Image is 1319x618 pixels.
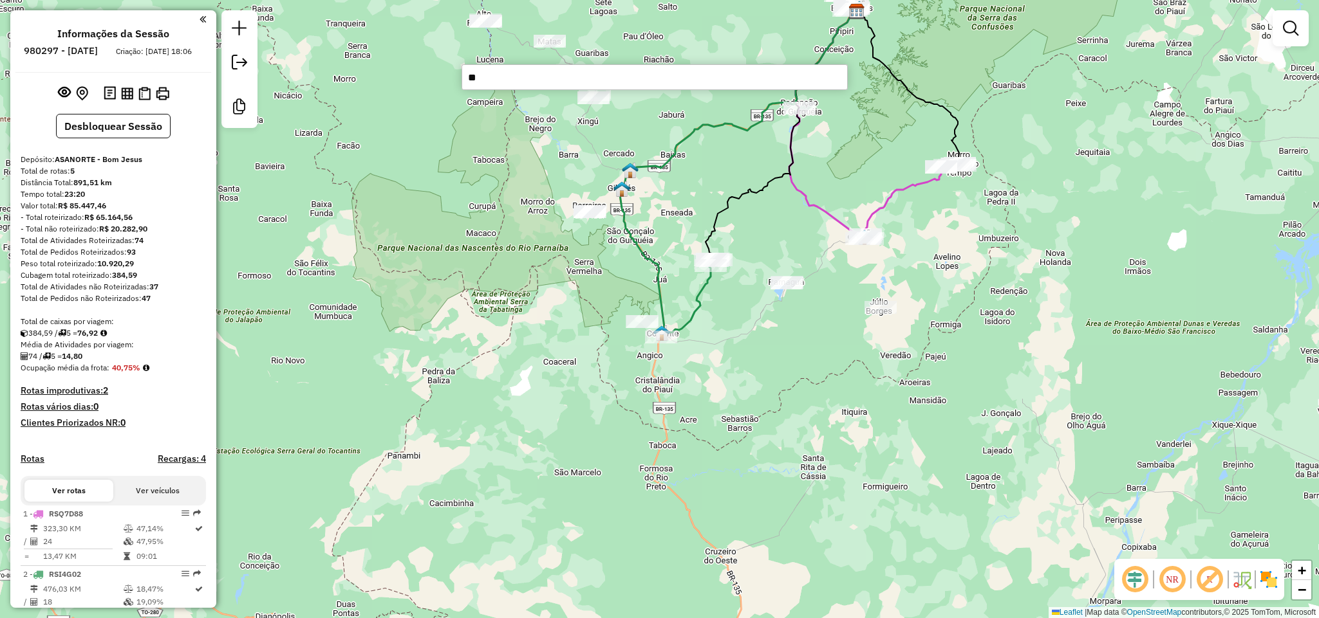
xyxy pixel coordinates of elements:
img: Fluxo de ruas [1231,569,1252,590]
i: Rota otimizada [195,525,203,532]
div: Valor total: [21,200,206,212]
em: Opções [182,509,189,517]
h4: Clientes Priorizados NR: [21,417,206,428]
td: 47,14% [136,522,194,535]
td: 09:01 [136,550,194,563]
div: 384,59 / 5 = [21,327,206,339]
button: Visualizar relatório de Roteirização [118,84,136,102]
strong: 14,80 [62,351,82,361]
span: RSI4G02 [49,569,81,579]
a: Exibir filtros [1278,15,1304,41]
div: 74 / 5 = [21,350,206,362]
div: Total de Pedidos não Roteirizados: [21,293,206,304]
i: Total de rotas [42,352,51,360]
i: % de utilização da cubagem [124,538,133,545]
strong: 5 [70,166,75,176]
button: Logs desbloquear sessão [101,84,118,104]
div: Atividade não roteirizada - SUPERMERCADO PAO DE [469,14,501,26]
i: Total de rotas [58,329,66,337]
div: Total de rotas: [21,165,206,177]
div: Atividade não roteirizada - BAR SJL [577,91,610,104]
div: Atividade não roteirizada - distribuidora Ice Be [771,276,803,289]
strong: 74 [135,235,144,245]
div: Map data © contributors,© 2025 TomTom, Microsoft [1049,607,1319,618]
strong: 40,75% [112,363,140,372]
div: Total de Atividades não Roteirizadas: [21,281,206,293]
strong: 47 [142,293,151,303]
strong: R$ 65.164,56 [84,212,133,222]
strong: 0 [120,417,126,428]
strong: 2 [103,385,108,396]
i: Cubagem total roteirizado [21,329,28,337]
i: Distância Total [30,525,38,532]
h4: Rotas [21,453,44,464]
i: Rota otimizada [195,585,203,593]
button: Ver veículos [113,480,202,502]
h4: Informações da Sessão [57,28,169,40]
div: Distância Total: [21,177,206,188]
a: Clique aqui para minimizar o painel [200,12,206,26]
button: Desbloquear Sessão [56,114,171,138]
div: Atividade não roteirizada - JOAO GABRIEL [626,315,659,328]
div: Atividade não roteirizada - ESTACAO ACONCHEGO [534,35,566,48]
a: Exportar sessão [227,50,252,78]
td: 13,47 KM [42,550,123,563]
strong: R$ 85.447,46 [58,201,106,210]
img: ASANORTE - Bom Jesus [848,3,865,20]
a: Nova sessão e pesquisa [227,15,252,44]
strong: ASANORTE - Bom Jesus [55,154,142,164]
span: 2 - [23,569,81,579]
i: % de utilização do peso [124,525,133,532]
span: − [1298,581,1306,597]
h4: Recargas: 4 [158,453,206,464]
td: / [23,595,30,608]
span: + [1298,562,1306,578]
button: Centralizar mapa no depósito ou ponto de apoio [73,84,91,104]
td: 19,09% [136,595,194,608]
td: 47,95% [136,535,194,548]
img: Gilbues [613,181,630,197]
strong: 10.920,29 [97,259,134,268]
span: Exibir rótulo [1194,564,1225,595]
td: 18,47% [136,583,194,595]
strong: 384,59 [112,270,137,280]
i: Distância Total [30,585,38,593]
div: Total de Pedidos Roteirizados: [21,246,206,258]
em: Média calculada utilizando a maior ocupação (%Peso ou %Cubagem) de cada rota da sessão. Rotas cro... [143,364,149,372]
a: Zoom out [1292,580,1311,599]
i: Total de Atividades [30,538,38,545]
a: Zoom in [1292,561,1311,580]
span: Ocultar NR [1157,564,1188,595]
div: Depósito: [21,154,206,165]
i: Total de Atividades [30,598,38,606]
button: Imprimir Rotas [153,84,172,103]
span: Ocupação média da frota: [21,363,109,372]
td: / [23,535,30,548]
h6: 980297 - [DATE] [24,45,98,57]
div: - Total não roteirizado: [21,223,206,235]
img: Exibir/Ocultar setores [1258,569,1279,590]
strong: 93 [127,247,136,257]
a: OpenStreetMap [1127,608,1182,617]
h4: Rotas improdutivas: [21,385,206,396]
span: 1 - [23,509,83,518]
i: % de utilização da cubagem [124,598,133,606]
i: % de utilização do peso [124,585,133,593]
div: Total de caixas por viagem: [21,316,206,327]
strong: R$ 20.282,90 [99,224,147,233]
div: Atividade não roteirizada - Bar do Soaik [771,277,803,289]
div: Atividade não roteirizada - PIZZARIA DO BAIANO [783,102,816,114]
span: | [1085,608,1087,617]
em: Rota exportada [193,570,201,577]
td: 18 [42,595,123,608]
em: Rota exportada [193,509,201,517]
a: Criar modelo [227,94,252,123]
div: Atividade não roteirizada - CLEVERTON BATISTA RI [865,301,897,314]
button: Visualizar Romaneio [136,84,153,103]
i: Meta Caixas/viagem: 1,00 Diferença: 75,92 [100,329,107,337]
button: Ver rotas [24,480,113,502]
div: Atividade não roteirizada - COMERCIAL PG [469,15,501,28]
div: Cubagem total roteirizado: [21,269,206,281]
td: 323,30 KM [42,522,123,535]
div: Criação: [DATE] 18:06 [111,46,197,57]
